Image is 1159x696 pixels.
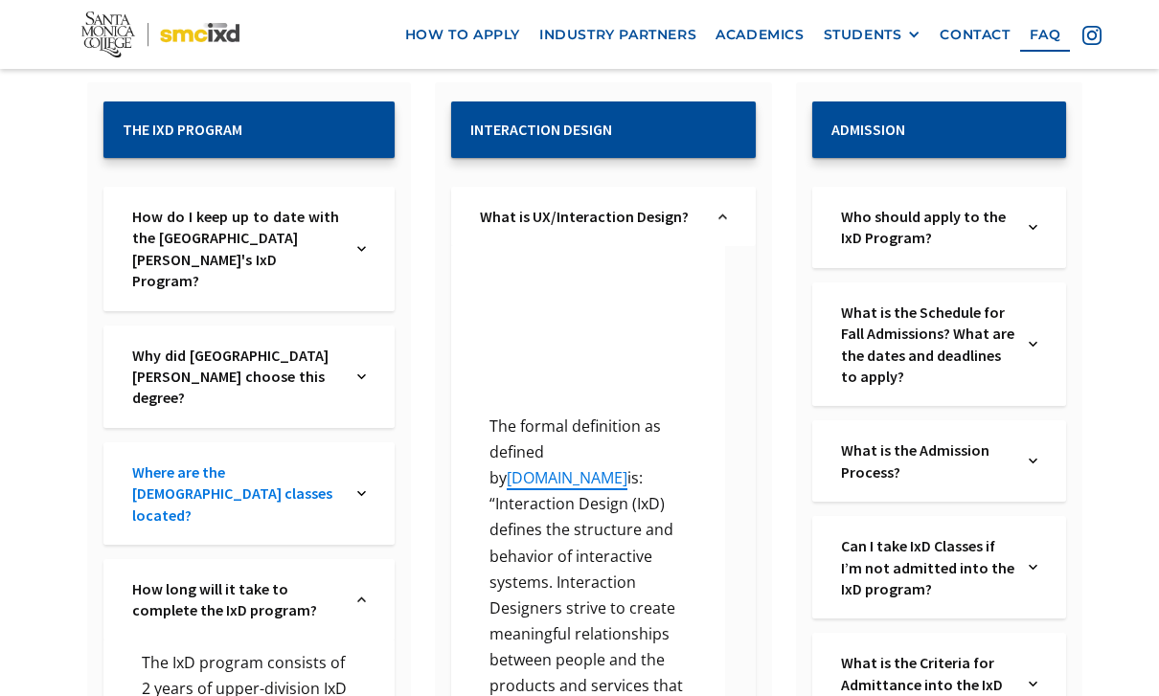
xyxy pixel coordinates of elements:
[396,16,530,52] a: how to apply
[824,26,902,42] div: STUDENTS
[132,578,343,621] a: How long will it take to complete the IxD program?
[841,206,1018,249] a: Who should apply to the IxD Program?
[706,16,813,52] a: Academics
[81,11,239,57] img: Santa Monica College - SMC IxD logo
[841,535,1018,599] a: Can I take IxD Classes if I’m not admitted into the IxD program?
[841,302,1018,388] a: What is the Schedule for Fall Admissions? What are the dates and deadlines to apply?
[831,121,1047,139] h2: Admission
[530,16,706,52] a: industry partners
[1082,25,1102,44] img: icon - instagram
[930,16,1019,52] a: contact
[841,439,1018,483] a: What is the Admission Process?
[132,461,343,526] a: Where are the [DEMOGRAPHIC_DATA] classes located?
[132,345,343,409] a: Why did [GEOGRAPHIC_DATA][PERSON_NAME] choose this degree?
[824,26,921,42] div: STUDENTS
[470,121,737,139] h2: Interaction Design
[123,121,376,139] h2: The IxD Program
[507,467,627,490] a: [DOMAIN_NAME]
[1020,16,1071,52] a: faq
[132,206,343,292] a: How do I keep up to date with the [GEOGRAPHIC_DATA][PERSON_NAME]'s IxD Program?
[480,387,696,413] p: ‍
[480,206,702,227] a: What is UX/Interaction Design?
